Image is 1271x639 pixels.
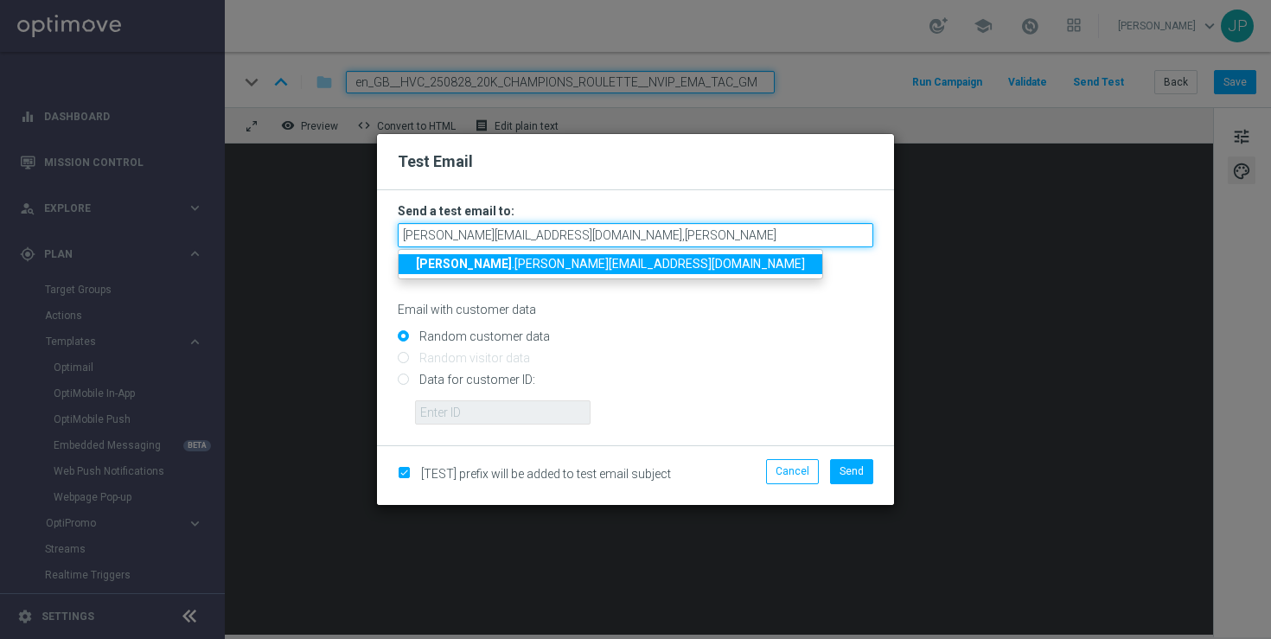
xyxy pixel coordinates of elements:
[415,400,591,425] input: Enter ID
[766,459,819,483] button: Cancel
[421,467,671,481] span: [TEST] prefix will be added to test email subject
[830,459,873,483] button: Send
[840,465,864,477] span: Send
[416,257,512,271] strong: [PERSON_NAME]
[398,302,873,317] p: Email with customer data
[398,203,873,219] h3: Send a test email to:
[399,254,822,274] a: [PERSON_NAME].[PERSON_NAME][EMAIL_ADDRESS][DOMAIN_NAME]
[416,257,805,271] span: .[PERSON_NAME][EMAIL_ADDRESS][DOMAIN_NAME]
[398,151,873,172] h2: Test Email
[415,329,550,344] label: Random customer data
